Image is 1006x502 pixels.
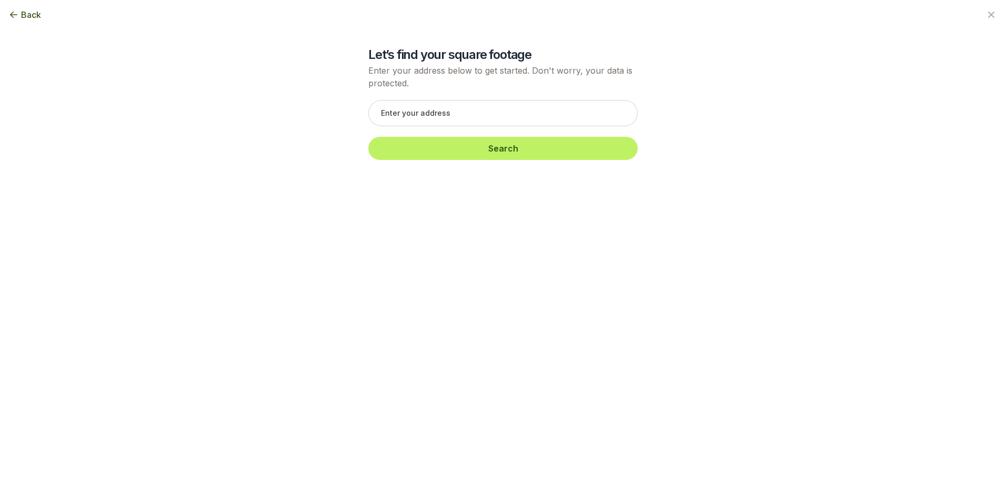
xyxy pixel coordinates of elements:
button: Search [368,137,638,160]
p: Enter your address below to get started. Don't worry, your data is protected. [368,64,638,89]
input: Enter your address [368,100,638,126]
button: Back [8,8,41,21]
span: Back [21,8,41,21]
h2: Let’s find your square footage [368,46,638,63]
